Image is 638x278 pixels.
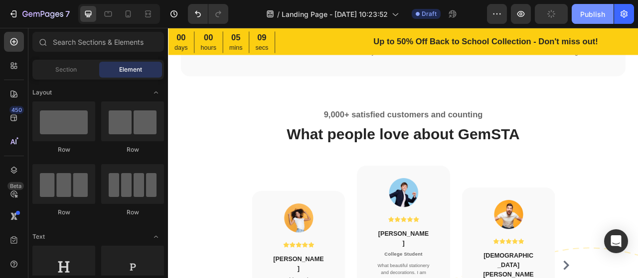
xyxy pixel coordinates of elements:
[604,229,628,253] div: Open Intercom Messenger
[414,219,452,256] img: Alt Image
[211,9,597,25] p: Up to 50% Off Back to School Collection - Don't miss out!
[580,9,605,19] div: Publish
[55,65,77,74] span: Section
[7,182,24,190] div: Beta
[32,145,95,154] div: Row
[101,208,164,217] div: Row
[188,4,228,24] div: Undo/Redo
[1,103,597,119] p: 9,000+ satisfied customers and counting
[148,229,164,245] span: Toggle open
[1,124,597,147] p: What people love about GemSTA
[281,191,318,228] img: Alt Image
[32,32,164,52] input: Search Sections & Elements
[101,145,164,154] div: Row
[572,4,614,24] button: Publish
[277,9,280,19] span: /
[282,9,388,19] span: Landing Page - [DATE] 10:23:52
[147,224,184,261] img: Alt Image
[168,28,638,278] iframe: Design area
[65,8,70,20] p: 7
[422,9,437,18] span: Draft
[9,106,24,114] div: 450
[32,208,95,217] div: Row
[148,85,164,100] span: Toggle open
[32,88,52,97] span: Layout
[32,232,45,241] span: Text
[4,4,74,24] button: 7
[119,65,142,74] span: Element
